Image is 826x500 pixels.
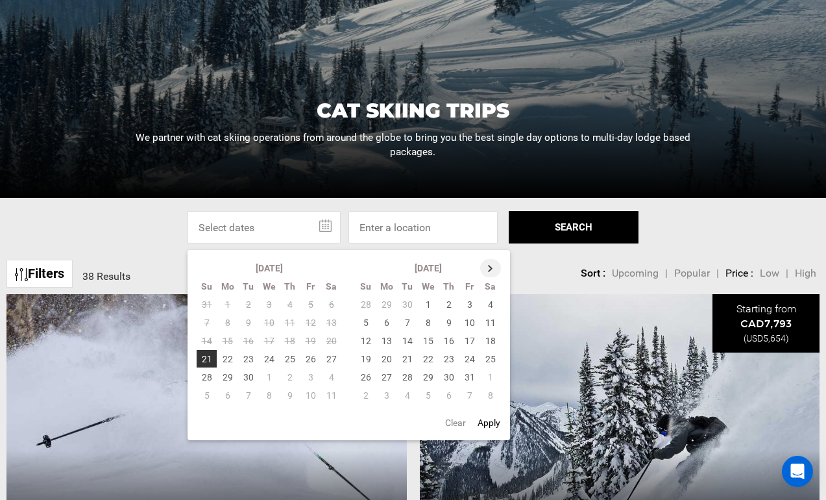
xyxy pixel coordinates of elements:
button: SEARCH [509,211,638,244]
input: Enter a location [348,211,498,244]
button: Apply [474,411,504,434]
span: Low [760,267,779,279]
li: | [716,266,719,281]
img: btn-icon.svg [15,268,28,281]
h1: Cat Skiing Trips [114,101,712,121]
th: [DATE] [376,259,480,278]
li: Sort : [581,266,605,281]
li: | [665,266,668,281]
li: | [786,266,788,281]
th: [DATE] [217,259,321,277]
input: Select dates [188,211,341,244]
span: High [795,267,816,279]
span: 38 Results [82,270,130,282]
a: Filters [6,260,73,288]
button: Clear [441,411,470,434]
p: We partner with cat skiing operations from around the globe to bring you the best single day opti... [114,131,712,159]
span: Popular [674,267,710,279]
span: Upcoming [612,267,659,279]
li: Price : [725,266,753,281]
div: Open Intercom Messenger [782,456,813,487]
